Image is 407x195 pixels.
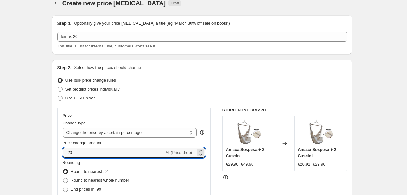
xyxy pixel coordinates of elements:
span: Amaca Sospesa + 2 Cuscini [298,147,336,158]
span: % (Price drop) [166,150,192,155]
p: Optionally give your price [MEDICAL_DATA] a title (eg "March 30% off sale on boots") [74,20,230,27]
h2: Step 2. [57,65,72,71]
span: Draft [171,1,179,6]
span: Round to nearest whole number [71,178,129,183]
div: help [199,129,205,135]
strike: €29.90 [313,161,325,167]
h6: STOREFRONT EXAMPLE [222,108,347,113]
h3: Price [63,113,72,118]
span: Change type [63,121,86,125]
input: 30% off holiday sale [57,32,347,42]
span: This title is just for internal use, customers won't see it [57,44,155,48]
img: Aggiungiuntitolo_1_80x.png [308,119,333,145]
p: Select how the prices should change [74,65,141,71]
span: Price change amount [63,141,101,145]
span: Rounding [63,160,80,165]
span: Round to nearest .01 [71,169,109,174]
div: €26.91 [298,161,310,167]
strike: €49.90 [241,161,254,167]
span: Amaca Sospesa + 2 Cuscini [226,147,264,158]
h2: Step 1. [57,20,72,27]
span: Use bulk price change rules [65,78,116,83]
div: €29.90 [226,161,239,167]
span: Use CSV upload [65,96,96,100]
input: -15 [63,148,165,158]
span: Set product prices individually [65,87,120,91]
span: End prices in .99 [71,187,101,192]
img: Aggiungiuntitolo_1_80x.png [236,119,261,145]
